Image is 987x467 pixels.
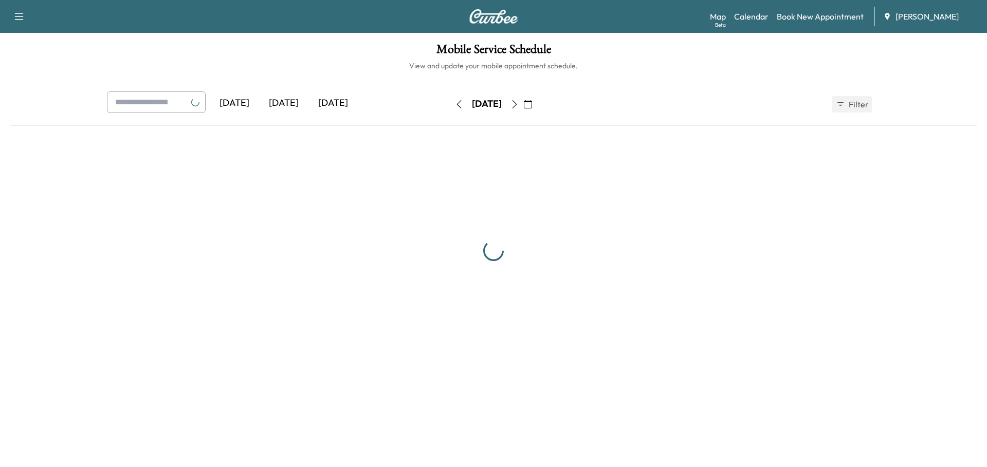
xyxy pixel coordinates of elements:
div: [DATE] [259,91,308,115]
div: [DATE] [210,91,259,115]
span: [PERSON_NAME] [895,10,959,23]
h1: Mobile Service Schedule [10,43,977,61]
div: [DATE] [308,91,358,115]
img: Curbee Logo [469,9,518,24]
a: Book New Appointment [777,10,864,23]
div: Beta [715,21,726,29]
button: Filter [832,96,872,113]
a: MapBeta [710,10,726,23]
span: Filter [849,98,867,110]
a: Calendar [734,10,769,23]
h6: View and update your mobile appointment schedule. [10,61,977,71]
div: [DATE] [472,98,502,110]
